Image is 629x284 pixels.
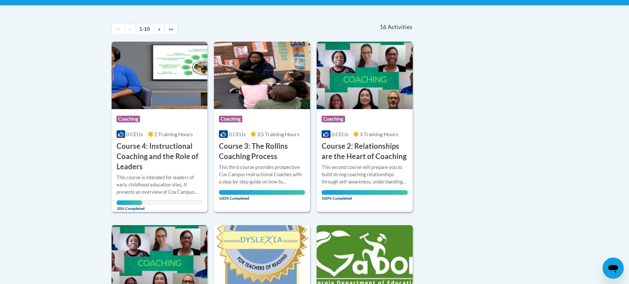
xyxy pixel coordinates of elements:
[117,200,142,205] div: Your progress
[158,26,160,32] span: »
[117,174,203,196] div: This course is intended for leaders of early childhood education sites. It presents an overview o...
[117,116,140,122] span: Coaching
[317,42,413,109] img: Course Logo
[332,131,348,137] span: 0 CEUs
[322,190,408,195] div: Your progress
[169,26,173,32] span: »»
[388,23,412,31] span: Activities
[154,131,193,137] span: 2 Training Hours
[317,42,413,212] a: Course LogoCoaching0 CEUs3 Training Hours Course 2: Relationships are the Heart of CoachingThis s...
[112,23,125,35] a: Begining
[219,190,305,195] div: Your progress
[229,131,246,137] span: 0 CEUs
[214,42,310,212] a: Course LogoCoaching0 CEUs3.5 Training Hours Course 3: The Rollins Coaching ProcessThis third cour...
[112,42,208,109] img: Course Logo
[214,42,310,109] img: Course Logo
[257,131,299,137] span: 3.5 Training Hours
[117,200,142,211] span: 30% Completed
[116,26,121,32] span: ««
[219,116,242,122] span: Coaching
[322,164,408,185] div: This second course will prepare you to build strong coaching relationships through self-awareness...
[126,131,143,137] span: 0 CEUs
[322,116,345,122] span: Coaching
[360,131,398,137] span: 3 Training Hours
[322,141,408,162] h3: Course 2: Relationships are the Heart of Coaching
[117,141,203,172] h3: Course 4: Instructional Coaching and the Role of Leaders
[219,141,305,162] h3: Course 3: The Rollins Coaching Process
[154,23,165,35] a: Next
[135,23,154,35] a: 1-10
[380,23,386,31] span: 16
[322,190,408,201] span: 100% Completed
[112,42,208,212] a: Course LogoCoaching0 CEUs2 Training Hours Course 4: Instructional Coaching and the Role of Leader...
[164,23,178,35] a: End
[124,23,135,35] a: Previous
[129,26,131,32] span: «
[219,164,305,185] div: This third course provides prospective Cox Campus Instructional Coaches with a step-by-step guide...
[603,258,624,279] iframe: Button to launch messaging window
[219,190,305,201] span: 100% Completed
